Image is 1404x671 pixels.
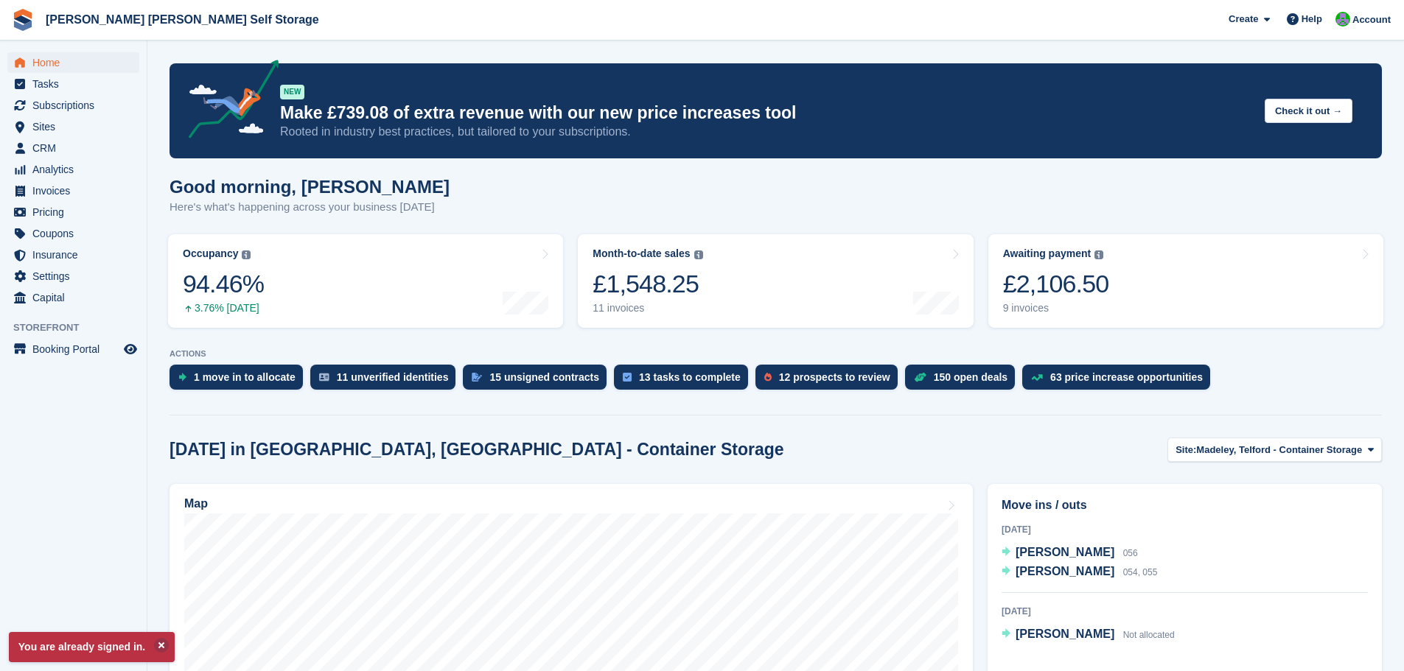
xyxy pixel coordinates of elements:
a: Awaiting payment £2,106.50 9 invoices [988,234,1383,328]
img: price_increase_opportunities-93ffe204e8149a01c8c9dc8f82e8f89637d9d84a8eef4429ea346261dce0b2c0.svg [1031,374,1043,381]
span: Home [32,52,121,73]
a: 150 open deals [905,365,1022,397]
a: menu [7,245,139,265]
span: Capital [32,287,121,308]
button: Check it out → [1265,99,1352,123]
span: CRM [32,138,121,158]
img: icon-info-grey-7440780725fd019a000dd9b08b2336e03edf1995a4989e88bcd33f0948082b44.svg [242,250,251,259]
span: Tasks [32,74,121,94]
span: Invoices [32,180,121,201]
a: menu [7,180,139,201]
img: contract_signature_icon-13c848040528278c33f63329250d36e43548de30e8caae1d1a13099fd9432cc5.svg [472,373,482,382]
a: Occupancy 94.46% 3.76% [DATE] [168,234,563,328]
span: Not allocated [1123,630,1175,640]
img: icon-info-grey-7440780725fd019a000dd9b08b2336e03edf1995a4989e88bcd33f0948082b44.svg [694,250,703,259]
div: 11 unverified identities [337,371,449,383]
span: Storefront [13,320,147,335]
span: Site: [1176,443,1196,457]
a: 63 price increase opportunities [1022,365,1218,397]
p: ACTIONS [170,349,1382,359]
div: 150 open deals [934,371,1007,383]
a: 13 tasks to complete [614,365,755,397]
div: 11 invoices [593,302,702,315]
p: Here's what's happening across your business [DATE] [170,199,450,216]
a: 11 unverified identities [310,365,464,397]
a: menu [7,202,139,222]
a: menu [7,266,139,287]
span: Account [1352,13,1391,27]
span: Pricing [32,202,121,222]
span: 056 [1123,548,1138,558]
span: Subscriptions [32,95,121,116]
h1: Good morning, [PERSON_NAME] [170,177,450,197]
a: [PERSON_NAME] [PERSON_NAME] Self Storage [40,7,325,32]
img: icon-info-grey-7440780725fd019a000dd9b08b2336e03edf1995a4989e88bcd33f0948082b44.svg [1094,250,1103,259]
img: verify_identity-adf6edd0f0f0b5bbfe63781bf79b02c33cf7c696d77639b501bdc392416b5a36.svg [319,373,329,382]
div: 94.46% [183,269,264,299]
img: Tom Spickernell [1335,12,1350,27]
p: Make £739.08 of extra revenue with our new price increases tool [280,102,1253,124]
h2: [DATE] in [GEOGRAPHIC_DATA], [GEOGRAPHIC_DATA] - Container Storage [170,440,784,460]
a: menu [7,116,139,137]
img: move_ins_to_allocate_icon-fdf77a2bb77ea45bf5b3d319d69a93e2d87916cf1d5bf7949dd705db3b84f3ca.svg [178,373,186,382]
h2: Move ins / outs [1002,496,1368,514]
a: menu [7,52,139,73]
span: Help [1302,12,1322,27]
a: 15 unsigned contracts [463,365,614,397]
div: 15 unsigned contracts [489,371,599,383]
div: 12 prospects to review [779,371,890,383]
span: Coupons [32,223,121,244]
div: NEW [280,85,304,99]
button: Site: Madeley, Telford - Container Storage [1167,438,1382,462]
img: prospect-51fa495bee0391a8d652442698ab0144808aea92771e9ea1ae160a38d050c398.svg [764,373,772,382]
h2: Map [184,497,208,510]
a: Preview store [122,340,139,358]
a: Month-to-date sales £1,548.25 11 invoices [578,234,973,328]
span: [PERSON_NAME] [1016,565,1114,577]
a: menu [7,339,139,359]
div: 13 tasks to complete [639,371,741,383]
span: Analytics [32,159,121,180]
img: deal-1b604bf984904fb50ccaf53a9ad4b4a5d6e5aea283cecdc64d6e3604feb123c2.svg [914,372,926,382]
div: 1 move in to allocate [194,371,296,383]
a: menu [7,95,139,116]
a: menu [7,138,139,158]
a: [PERSON_NAME] Not allocated [1002,625,1175,644]
p: You are already signed in. [9,632,175,662]
img: task-75834270c22a3079a89374b754ae025e5fb1db73e45f91037f5363f120a921f8.svg [623,373,632,382]
span: [PERSON_NAME] [1016,546,1114,558]
div: Occupancy [183,247,238,260]
div: £1,548.25 [593,269,702,299]
div: Month-to-date sales [593,247,690,260]
span: Create [1229,12,1258,27]
img: price-adjustments-announcement-icon-8257ccfd72463d97f412b2fc003d46551f7dbcb40ab6d574587a9cd5c0d94... [176,60,279,144]
div: 3.76% [DATE] [183,302,264,315]
div: 9 invoices [1003,302,1109,315]
span: Booking Portal [32,339,121,359]
a: [PERSON_NAME] 054, 055 [1002,563,1157,582]
a: [PERSON_NAME] 056 [1002,544,1138,563]
div: 63 price increase opportunities [1050,371,1203,383]
span: Insurance [32,245,121,265]
div: £2,106.50 [1003,269,1109,299]
span: Settings [32,266,121,287]
div: [DATE] [1002,605,1368,618]
a: 1 move in to allocate [170,365,310,397]
div: Awaiting payment [1003,247,1092,260]
span: 054, 055 [1123,567,1158,577]
span: Madeley, Telford - Container Storage [1196,443,1362,457]
div: [DATE] [1002,523,1368,536]
a: menu [7,287,139,308]
span: [PERSON_NAME] [1016,628,1114,640]
a: menu [7,159,139,180]
a: menu [7,223,139,244]
p: Rooted in industry best practices, but tailored to your subscriptions. [280,124,1253,140]
a: menu [7,74,139,94]
a: 12 prospects to review [755,365,905,397]
span: Sites [32,116,121,137]
img: stora-icon-8386f47178a22dfd0bd8f6a31ec36ba5ce8667c1dd55bd0f319d3a0aa187defe.svg [12,9,34,31]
